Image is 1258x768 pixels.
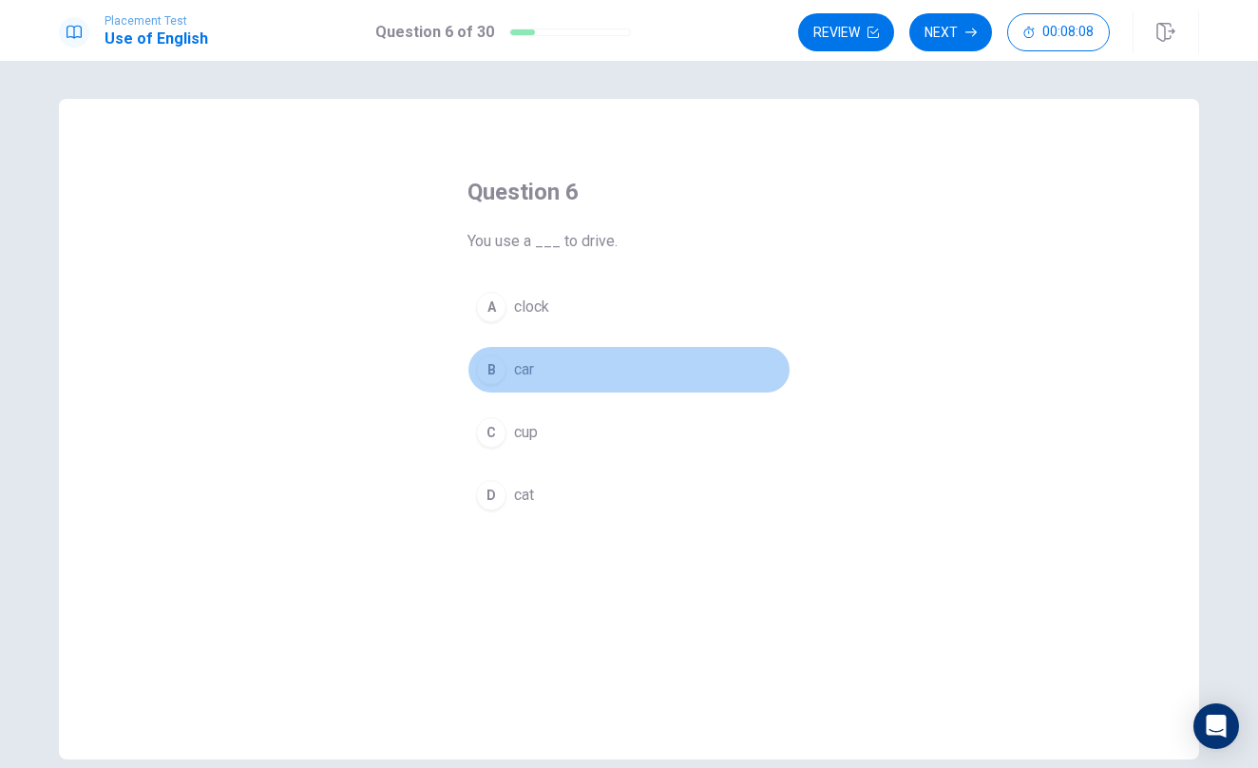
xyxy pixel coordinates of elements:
[1042,25,1094,40] span: 00:08:08
[467,230,791,253] span: You use a ___ to drive.
[1193,703,1239,749] div: Open Intercom Messenger
[375,21,494,44] h1: Question 6 of 30
[467,471,791,519] button: Dcat
[514,421,538,444] span: cup
[467,283,791,331] button: Aclock
[476,480,506,510] div: D
[476,292,506,322] div: A
[909,13,992,51] button: Next
[514,296,549,318] span: clock
[476,355,506,385] div: B
[798,13,894,51] button: Review
[467,409,791,456] button: Ccup
[476,417,506,448] div: C
[467,346,791,394] button: Bcar
[467,177,791,207] h4: Question 6
[105,14,208,28] span: Placement Test
[514,484,534,507] span: cat
[514,358,534,381] span: car
[105,28,208,50] h1: Use of English
[1007,13,1110,51] button: 00:08:08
